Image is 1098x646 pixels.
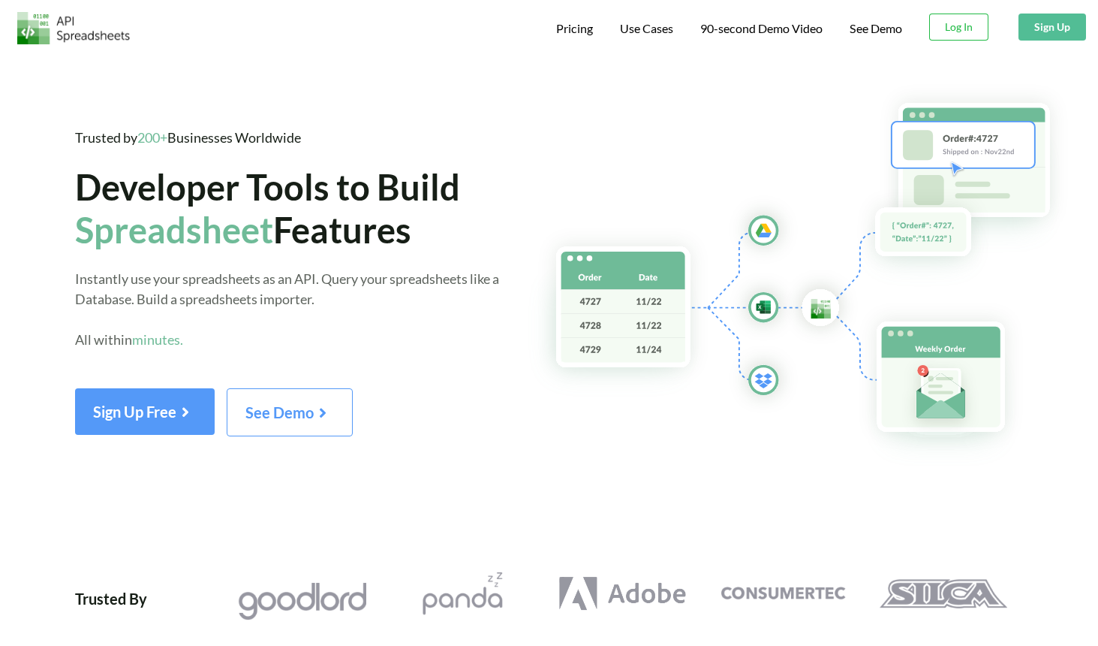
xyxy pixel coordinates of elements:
[17,12,130,44] img: Logo.png
[75,270,499,348] span: Instantly use your spreadsheets as an API. Query your spreadsheets like a Database. Build a sprea...
[863,572,1023,615] a: Silca Logo
[558,572,687,615] img: Adobe Logo
[227,409,353,421] a: See Demo
[222,572,382,622] a: Goodlord Logo
[382,572,542,614] a: Pandazzz Logo
[700,23,823,35] span: 90-second Demo Video
[75,129,301,146] span: Trusted by Businesses Worldwide
[245,403,334,421] span: See Demo
[543,572,702,615] a: Adobe Logo
[137,129,167,146] span: 200+
[1018,14,1086,41] button: Sign Up
[399,572,527,614] img: Pandazzz Logo
[556,21,593,35] span: Pricing
[75,388,215,435] button: Sign Up Free
[719,572,847,615] img: Consumertec Logo
[620,21,673,35] span: Use Cases
[93,403,197,421] span: Sign Up Free
[879,572,1007,615] img: Silca Logo
[227,388,353,436] button: See Demo
[238,580,366,622] img: Goodlord Logo
[702,572,862,615] a: Consumertec Logo
[527,83,1098,467] img: Hero Spreadsheet Flow
[850,21,902,37] a: See Demo
[75,166,460,250] span: Developer Tools to Build Features
[75,572,147,622] div: Trusted By
[132,331,183,348] span: minutes.
[75,209,273,251] span: Spreadsheet
[929,14,988,41] button: Log In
